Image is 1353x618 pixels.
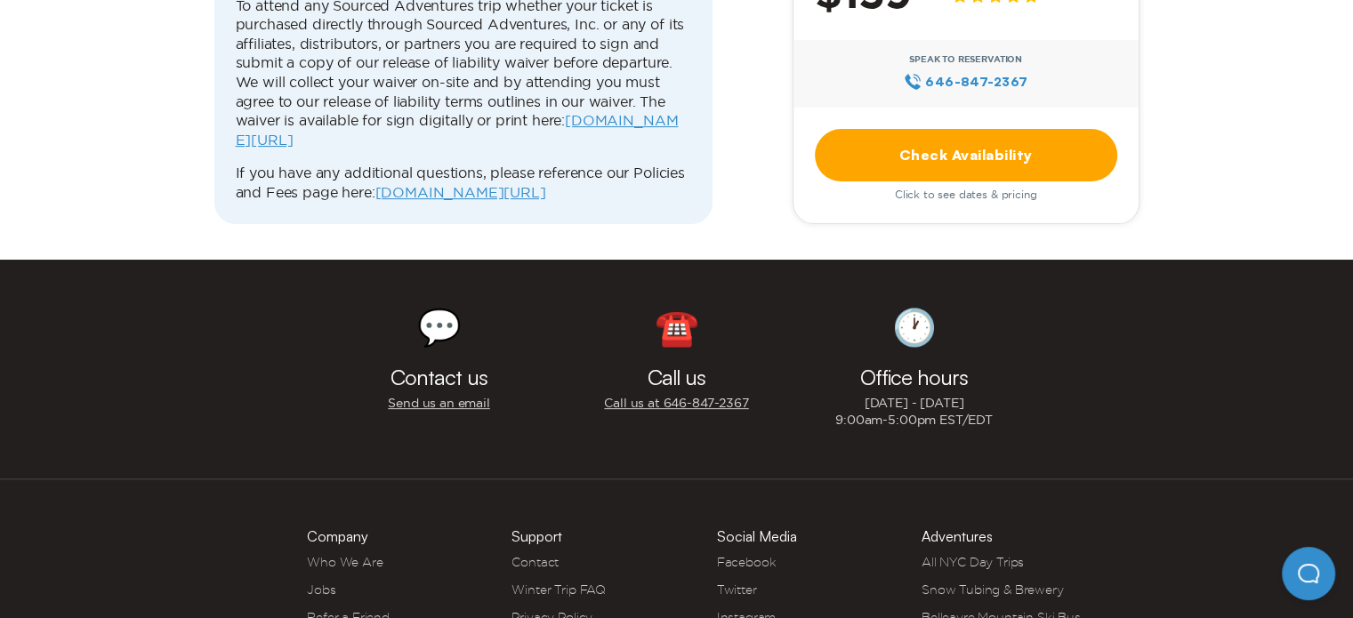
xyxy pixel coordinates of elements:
[511,555,559,569] a: Contact
[511,582,606,597] a: Winter Trip FAQ
[374,184,545,200] a: [DOMAIN_NAME][URL]
[717,555,777,569] a: Facebook
[1282,547,1335,600] iframe: Help Scout Beacon - Open
[307,529,368,543] h3: Company
[717,529,797,543] h3: Social Media
[388,395,489,412] a: Send us an email
[648,366,705,388] h3: Call us
[511,529,562,543] h3: Support
[909,54,1022,65] span: Speak to Reservation
[815,129,1117,181] a: Check Availability
[922,582,1064,597] a: Snow Tubing & Brewery
[892,309,937,345] div: 🕐
[236,164,691,202] p: If you have any additional questions, please reference our Policies and Fees page here:
[307,555,383,569] a: Who We Are
[307,582,335,597] a: Jobs
[604,395,748,412] a: Call us at 646‍-847‍-2367
[922,555,1024,569] a: All NYC Day Trips
[717,582,757,597] a: Twitter
[922,529,993,543] h3: Adventures
[835,395,993,429] p: [DATE] - [DATE] 9:00am-5:00pm EST/EDT
[236,112,679,148] a: [DOMAIN_NAME][URL]
[904,72,1027,92] a: 646‍-847‍-2367
[895,189,1037,201] span: Click to see dates & pricing
[925,72,1027,92] span: 646‍-847‍-2367
[860,366,969,388] h3: Office hours
[417,309,462,345] div: 💬
[391,366,488,388] h3: Contact us
[655,309,699,345] div: ☎️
